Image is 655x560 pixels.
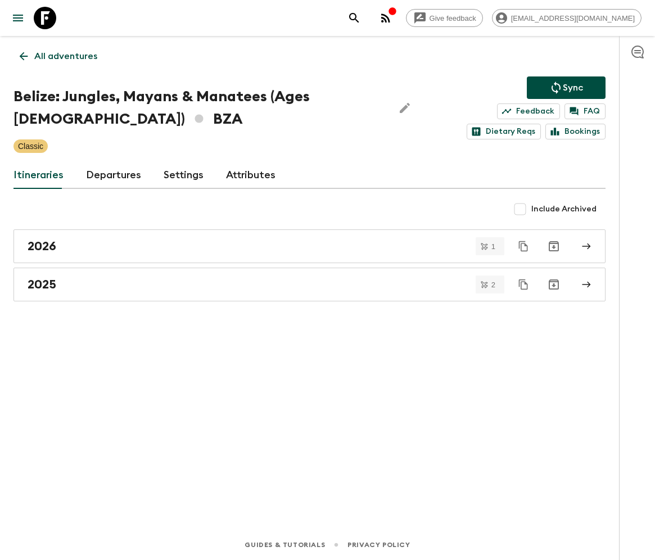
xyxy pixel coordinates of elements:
[86,162,141,189] a: Departures
[564,103,606,119] a: FAQ
[485,243,502,250] span: 1
[545,124,606,139] a: Bookings
[13,85,385,130] h1: Belize: Jungles, Mayans & Manatees (Ages [DEMOGRAPHIC_DATA]) BZA
[7,7,29,29] button: menu
[423,14,482,22] span: Give feedback
[513,274,534,295] button: Duplicate
[527,76,606,99] button: Sync adventure departures to the booking engine
[406,9,483,27] a: Give feedback
[505,14,641,22] span: [EMAIL_ADDRESS][DOMAIN_NAME]
[343,7,365,29] button: search adventures
[13,229,606,263] a: 2026
[497,103,560,119] a: Feedback
[28,239,56,254] h2: 2026
[467,124,541,139] a: Dietary Reqs
[563,81,583,94] p: Sync
[164,162,204,189] a: Settings
[13,268,606,301] a: 2025
[347,539,410,551] a: Privacy Policy
[513,236,534,256] button: Duplicate
[34,49,97,63] p: All adventures
[245,539,325,551] a: Guides & Tutorials
[18,141,43,152] p: Classic
[13,162,64,189] a: Itineraries
[543,235,565,258] button: Archive
[13,45,103,67] a: All adventures
[492,9,642,27] div: [EMAIL_ADDRESS][DOMAIN_NAME]
[226,162,275,189] a: Attributes
[531,204,597,215] span: Include Archived
[394,85,416,130] button: Edit Adventure Title
[485,281,502,288] span: 2
[28,277,56,292] h2: 2025
[543,273,565,296] button: Archive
